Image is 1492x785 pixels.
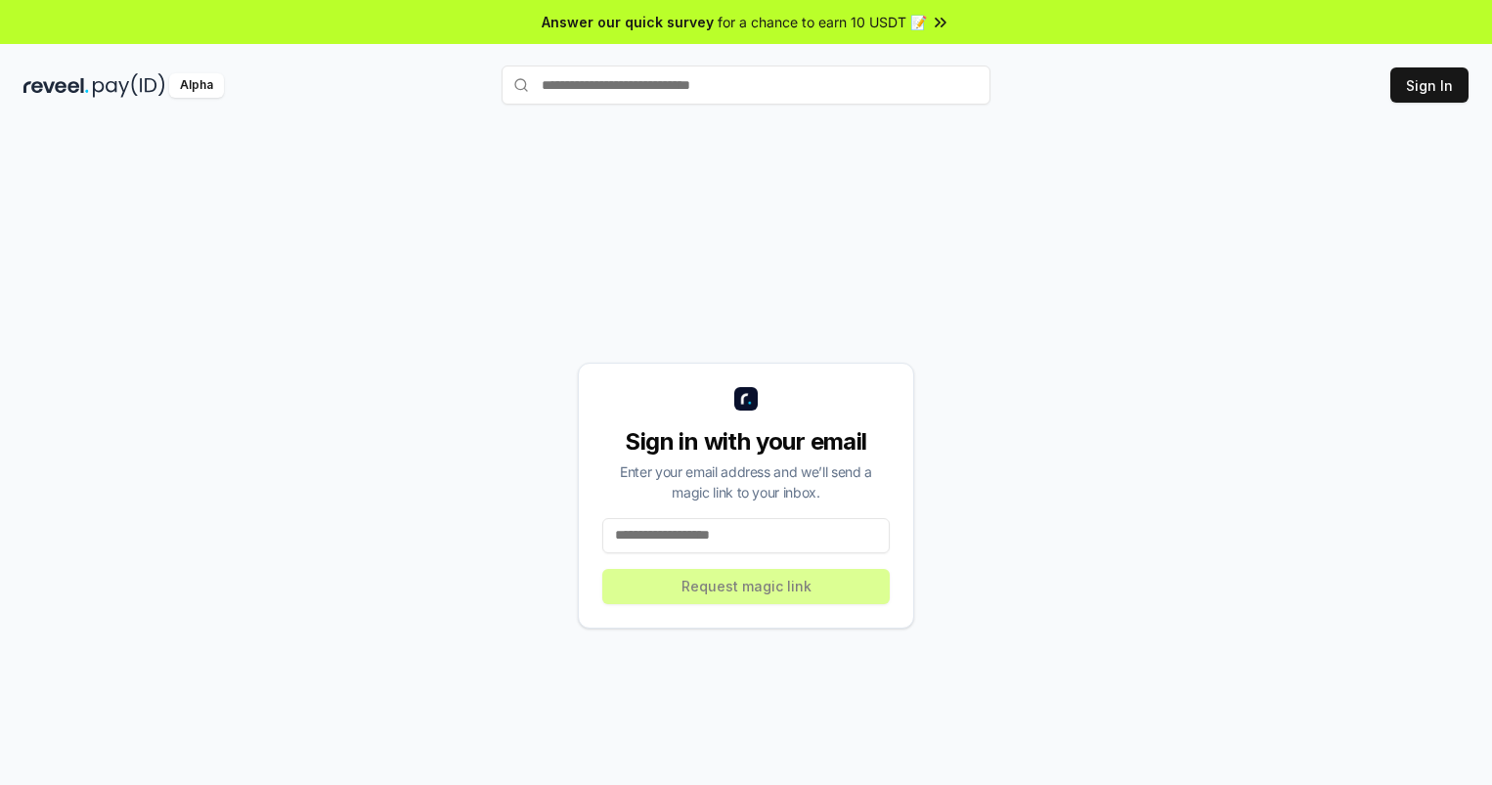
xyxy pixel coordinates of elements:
div: Alpha [169,73,224,98]
img: pay_id [93,73,165,98]
div: Sign in with your email [602,426,890,458]
img: logo_small [734,387,758,411]
span: Answer our quick survey [542,12,714,32]
button: Sign In [1390,67,1469,103]
span: for a chance to earn 10 USDT 📝 [718,12,927,32]
div: Enter your email address and we’ll send a magic link to your inbox. [602,461,890,502]
img: reveel_dark [23,73,89,98]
